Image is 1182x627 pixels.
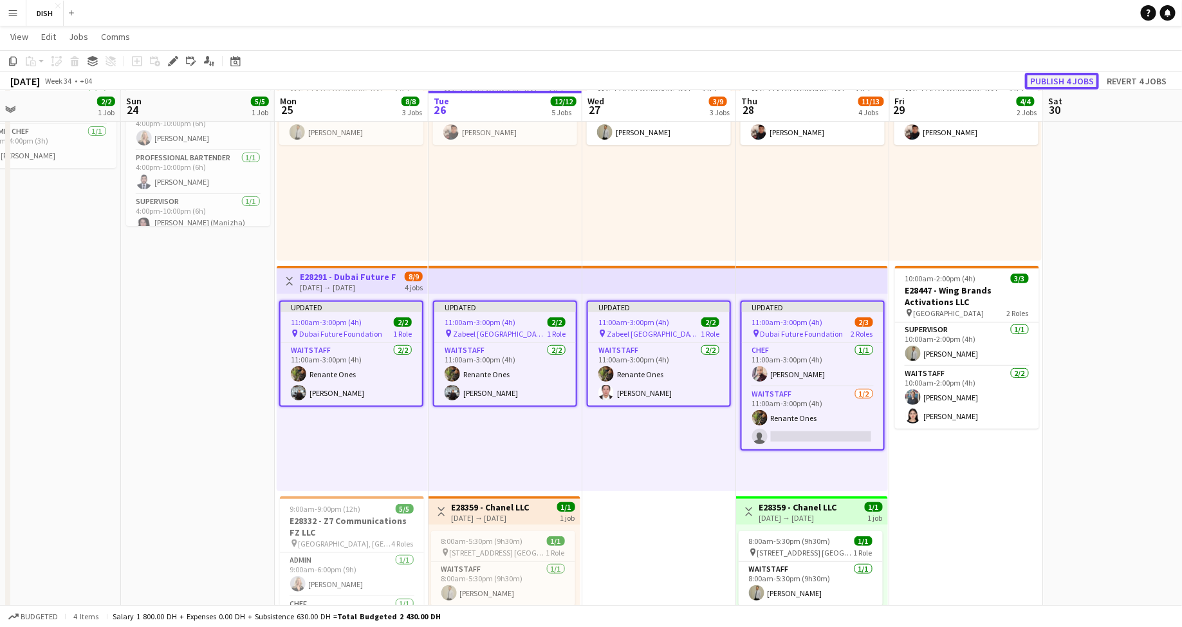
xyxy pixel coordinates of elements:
span: 8:00am-5:30pm (9h30m) [441,536,523,546]
app-card-role: Waitstaff1/110:00am-3:00pm (5h)[PERSON_NAME] [433,101,577,145]
span: 1 Role [546,548,565,557]
span: 1 Role [547,329,566,339]
span: [GEOGRAPHIC_DATA] [914,308,984,318]
span: 30 [1047,102,1063,117]
div: 3 Jobs [402,108,422,117]
div: Updated [588,302,730,312]
a: Comms [96,28,135,45]
app-card-role: Waitstaff2/211:00am-3:00pm (4h)Renante Ones[PERSON_NAME] [588,343,730,406]
div: 1 Job [98,108,115,117]
button: Publish 4 jobs [1025,73,1099,89]
span: Fri [895,95,905,107]
span: Tue [434,95,449,107]
app-card-role: Waitstaff2/211:00am-3:00pm (4h)Renante Ones[PERSON_NAME] [434,343,576,406]
app-job-card: 4:00pm-10:00pm (6h)5/5E28421 - [GEOGRAPHIC_DATA] CHALLAH Apt 2902 - Banyan Tree Residences5 Roles... [126,35,270,226]
span: 1/1 [854,536,873,546]
app-card-role: Waitstaff2/210:00am-2:00pm (4h)[PERSON_NAME][PERSON_NAME] [895,366,1039,429]
h3: E28447 - Wing Brands Activations LLC [895,285,1039,308]
app-card-role: Waitstaff1/211:00am-3:00pm (4h)Renante Ones [742,387,883,449]
span: 3/9 [709,97,727,106]
span: [STREET_ADDRESS] [GEOGRAPHIC_DATA] (D3) [GEOGRAPHIC_DATA] [757,548,854,557]
span: 29 [893,102,905,117]
span: 28 [739,102,757,117]
div: 1 job [868,512,883,523]
div: Updated [434,302,576,312]
span: 11:00am-3:00pm (4h) [291,317,362,327]
div: 4 jobs [405,281,423,292]
span: 8/9 [405,272,423,281]
span: Week 34 [42,76,75,86]
span: 11:00am-3:00pm (4h) [752,317,823,327]
app-card-role: Waitstaff1/110:00am-3:00pm (5h)[PERSON_NAME] [279,101,423,145]
div: [DATE] → [DATE] [759,513,837,523]
span: Zabeel [GEOGRAPHIC_DATA] [453,329,547,339]
div: Updated11:00am-3:00pm (4h)2/2 Zabeel [GEOGRAPHIC_DATA]1 RoleWaitstaff2/211:00am-3:00pm (4h)Renant... [587,301,731,407]
span: Thu [741,95,757,107]
app-job-card: 8:00am-5:30pm (9h30m)1/1 [STREET_ADDRESS] [GEOGRAPHIC_DATA] (D3) [GEOGRAPHIC_DATA]1 RoleWaitstaff... [431,531,575,606]
h3: E28291 - Dubai Future Foundation [300,271,396,283]
app-card-role: Chef1/111:00am-3:00pm (4h)[PERSON_NAME] [742,343,883,387]
span: [STREET_ADDRESS] [GEOGRAPHIC_DATA] (D3) [GEOGRAPHIC_DATA] [450,548,546,557]
span: 11:00am-3:00pm (4h) [598,317,669,327]
span: 2/2 [394,317,412,327]
span: 11/13 [858,97,884,106]
app-card-role: Professional Bartender1/14:00pm-10:00pm (6h)[PERSON_NAME] [126,151,270,194]
button: Revert 4 jobs [1102,73,1172,89]
h3: E28359 - Chanel LLC [452,501,530,513]
app-card-role: Waitstaff1/110:00am-3:00pm (5h)[PERSON_NAME] [741,101,885,145]
span: 4 Roles [392,539,414,548]
span: 27 [586,102,604,117]
a: Edit [36,28,61,45]
span: 24 [124,102,142,117]
app-job-card: 10:00am-2:00pm (4h)3/3E28447 - Wing Brands Activations LLC [GEOGRAPHIC_DATA]2 RolesSupervisor1/11... [895,266,1039,429]
span: 2/3 [855,317,873,327]
div: 1 Job [252,108,268,117]
a: View [5,28,33,45]
span: Total Budgeted 2 430.00 DH [337,612,441,621]
div: Updated [281,302,422,312]
span: Zabeel [GEOGRAPHIC_DATA] [607,329,701,339]
span: 1/1 [547,536,565,546]
span: 4/4 [1017,97,1035,106]
span: Sun [126,95,142,107]
app-card-role: Supervisor1/14:00pm-10:00pm (6h)[PERSON_NAME] (Manizha) [PERSON_NAME] [126,194,270,242]
div: 2 Jobs [1017,108,1037,117]
span: Comms [101,31,130,42]
span: Wed [587,95,604,107]
app-card-role: Admin1/14:00pm-10:00pm (6h)[PERSON_NAME] [126,107,270,151]
span: [GEOGRAPHIC_DATA], [GEOGRAPHIC_DATA] [299,539,392,548]
span: Mon [280,95,297,107]
div: 4 Jobs [859,108,883,117]
span: 3/3 [1011,274,1029,283]
span: 2/2 [701,317,719,327]
div: Updated11:00am-3:00pm (4h)2/2 Zabeel [GEOGRAPHIC_DATA]1 RoleWaitstaff2/211:00am-3:00pm (4h)Renant... [433,301,577,407]
span: Dubai Future Foundation [299,329,382,339]
div: 1 job [560,512,575,523]
div: +04 [80,76,92,86]
span: Sat [1049,95,1063,107]
span: Dubai Future Foundation [761,329,844,339]
div: [DATE] [10,75,40,88]
app-card-role: Admin1/19:00am-6:00pm (9h)[PERSON_NAME] [280,553,424,597]
app-card-role: Waitstaff1/110:00am-3:00pm (5h)[PERSON_NAME] [587,101,731,145]
div: 8:00am-5:30pm (9h30m)1/1 [STREET_ADDRESS] [GEOGRAPHIC_DATA] (D3) [GEOGRAPHIC_DATA]1 RoleWaitstaff... [739,531,883,606]
span: 1 Role [393,329,412,339]
h3: E28359 - Chanel LLC [759,501,837,513]
button: DISH [26,1,64,26]
span: 2 Roles [1007,308,1029,318]
app-card-role: Waitstaff1/18:00am-5:30pm (9h30m)[PERSON_NAME] [431,562,575,606]
div: Updated11:00am-3:00pm (4h)2/2 Dubai Future Foundation1 RoleWaitstaff2/211:00am-3:00pm (4h)Renante... [279,301,423,407]
div: 5 Jobs [551,108,576,117]
span: 12/12 [551,97,577,106]
span: Edit [41,31,56,42]
span: 5/5 [251,97,269,106]
app-card-role: Waitstaff1/18:00am-5:30pm (9h30m)[PERSON_NAME] [739,562,883,606]
app-card-role: Waitstaff1/110:00am-3:00pm (5h)[PERSON_NAME] [894,101,1039,145]
span: 26 [432,102,449,117]
button: Budgeted [6,610,60,624]
span: Budgeted [21,612,58,621]
div: Updated11:00am-3:00pm (4h)2/3 Dubai Future Foundation2 RolesChef1/111:00am-3:00pm (4h)[PERSON_NAM... [741,301,885,451]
